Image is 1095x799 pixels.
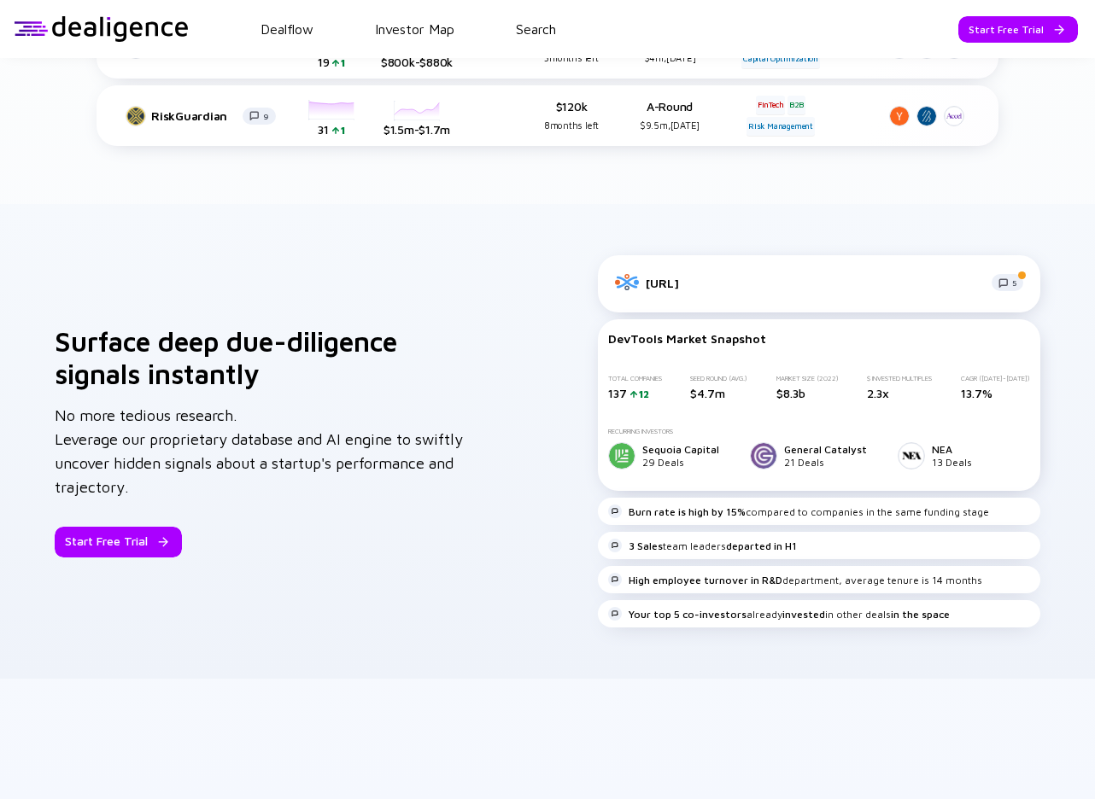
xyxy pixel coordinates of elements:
button: Start Free Trial [958,16,1078,43]
div: MARKET SIZE (2022) [776,375,839,382]
div: Risk Management [747,117,815,136]
span: No more tedious research. Leverage our proprietary database and AI engine to swiftly uncover hidd... [55,406,463,496]
strong: High employee turnover in R&D [629,574,782,586]
div: NEA [932,443,972,456]
button: Start Free Trial [55,527,182,557]
strong: 3 Sales [629,539,663,552]
strong: departed in H1 [726,539,797,552]
div: [URL] [646,276,978,290]
span: 13.7% [961,386,993,400]
span: 137 [608,386,627,400]
div: Capital Optimization [741,50,820,68]
div: General Catalyst [784,443,867,456]
strong: in the space [891,608,950,621]
div: department, average tenure is 14 months [629,574,982,586]
div: Seed Round (Avg.) [690,375,747,382]
a: Dealflow [261,21,313,37]
div: $ Invested Multiples [867,375,932,382]
div: compared to companies in the same funding stage [629,505,989,518]
a: Search [516,21,556,37]
div: 21 Deals [784,456,867,469]
div: CAGR ([DATE]-[DATE]) [961,375,1030,382]
div: 29 Deals [642,456,719,469]
span: 2.3x [867,386,889,400]
div: Recurring Investors [608,428,1030,435]
div: team leaders [629,539,797,552]
span: $4.7m [690,386,725,400]
div: 8 months left [544,118,599,133]
div: $9.5m, [DATE] [614,118,725,133]
div: 12 [637,388,649,400]
div: Total Companies [608,375,662,382]
div: B2B [788,96,805,114]
div: RiskGuardian [151,108,241,124]
div: 13 Deals [932,456,972,469]
div: Sequoia Capital [642,443,719,456]
div: DevTools Market Snapshot [608,331,1030,346]
span: $8.3b [776,386,805,400]
strong: invested [782,608,825,621]
strong: Burn rate is high by 15% [629,505,746,518]
div: $120k [529,99,614,133]
strong: Your top 5 co-investors [629,608,747,621]
div: already in other deals [629,608,950,621]
a: Investor Map [375,21,454,37]
div: A-Round [614,99,725,133]
div: FinTech [756,96,786,114]
h3: Surface deep due-diligence signals instantly [55,325,482,390]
